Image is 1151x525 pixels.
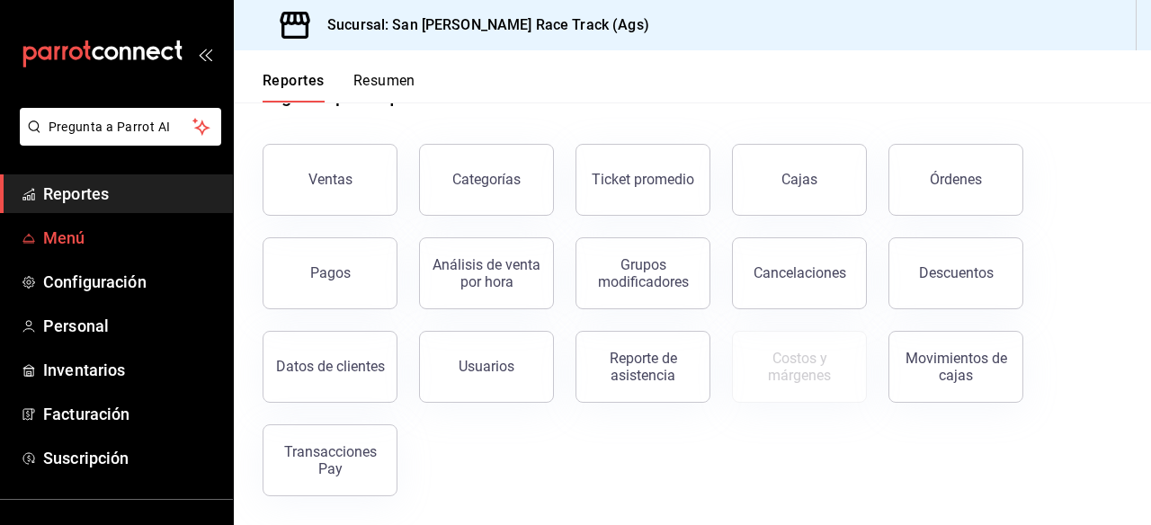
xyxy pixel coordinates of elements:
button: open_drawer_menu [198,47,212,61]
span: Configuración [43,270,219,294]
button: Reportes [263,72,325,102]
button: Análisis de venta por hora [419,237,554,309]
div: navigation tabs [263,72,415,102]
button: Descuentos [888,237,1023,309]
button: Cancelaciones [732,237,867,309]
span: Reportes [43,182,219,206]
button: Contrata inventarios para ver este reporte [732,331,867,403]
span: Facturación [43,402,219,426]
div: Ventas [308,171,352,188]
button: Ticket promedio [575,144,710,216]
div: Análisis de venta por hora [431,256,542,290]
span: Pregunta a Parrot AI [49,118,193,137]
div: Usuarios [459,358,514,375]
button: Pregunta a Parrot AI [20,108,221,146]
div: Reporte de asistencia [587,350,699,384]
div: Datos de clientes [276,358,385,375]
a: Pregunta a Parrot AI [13,130,221,149]
button: Transacciones Pay [263,424,397,496]
button: Grupos modificadores [575,237,710,309]
div: Costos y márgenes [744,350,855,384]
button: Órdenes [888,144,1023,216]
span: Inventarios [43,358,219,382]
div: Movimientos de cajas [900,350,1012,384]
div: Categorías [452,171,521,188]
span: Menú [43,226,219,250]
button: Categorías [419,144,554,216]
div: Cajas [781,171,817,188]
button: Movimientos de cajas [888,331,1023,403]
div: Órdenes [930,171,982,188]
div: Descuentos [919,264,994,281]
div: Cancelaciones [754,264,846,281]
span: Personal [43,314,219,338]
div: Pagos [310,264,351,281]
h3: Sucursal: San [PERSON_NAME] Race Track (Ags) [313,14,649,36]
button: Resumen [353,72,415,102]
button: Reporte de asistencia [575,331,710,403]
span: Suscripción [43,446,219,470]
button: Ventas [263,144,397,216]
button: Cajas [732,144,867,216]
button: Datos de clientes [263,331,397,403]
button: Pagos [263,237,397,309]
div: Transacciones Pay [274,443,386,477]
button: Usuarios [419,331,554,403]
div: Ticket promedio [592,171,694,188]
div: Grupos modificadores [587,256,699,290]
